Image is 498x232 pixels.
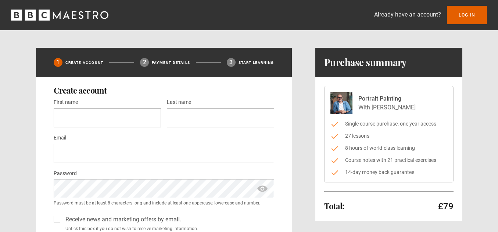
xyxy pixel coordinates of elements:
div: 3 [227,58,236,67]
span: show password [257,179,268,198]
label: Receive news and marketing offers by email. [62,215,181,224]
a: Log In [447,6,487,24]
p: £79 [438,200,454,212]
h2: Create account [54,86,274,95]
p: Payment details [152,60,190,65]
label: Password [54,169,77,178]
li: Single course purchase, one year access [330,120,447,128]
li: 8 hours of world-class learning [330,144,447,152]
small: Password must be at least 8 characters long and include at least one uppercase, lowercase and num... [54,200,274,206]
label: Email [54,134,66,142]
p: With [PERSON_NAME] [358,103,416,112]
p: Start learning [239,60,274,65]
small: Untick this box if you do not wish to receive marketing information. [62,225,274,232]
svg: BBC Maestro [11,10,108,21]
label: Last name [167,98,191,107]
p: Portrait Painting [358,94,416,103]
div: 1 [54,58,62,67]
h1: Purchase summary [324,57,407,68]
div: 2 [140,58,149,67]
p: Create Account [65,60,104,65]
label: First name [54,98,78,107]
li: 14-day money back guarantee [330,168,447,176]
h2: Total: [324,202,344,210]
li: 27 lessons [330,132,447,140]
p: Already have an account? [374,10,441,19]
li: Course notes with 21 practical exercises [330,156,447,164]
